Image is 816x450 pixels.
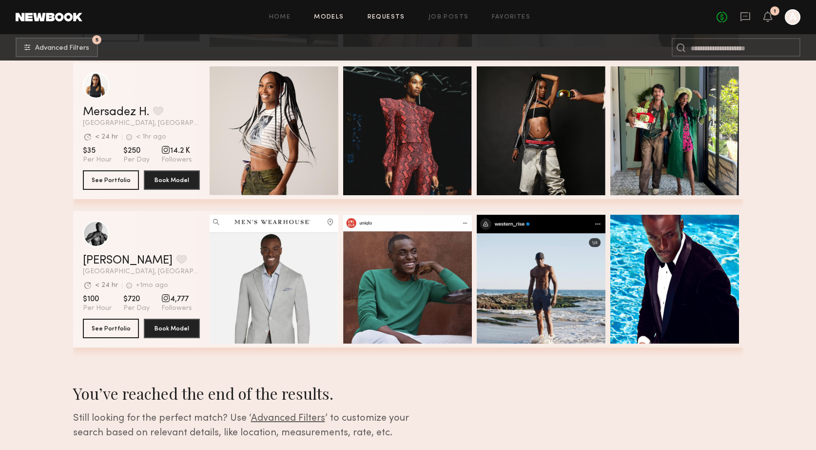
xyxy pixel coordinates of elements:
span: Followers [161,156,192,164]
a: A [785,9,800,25]
a: [PERSON_NAME] [83,255,173,266]
a: Job Posts [428,14,469,20]
button: Book Model [144,319,200,338]
div: < 1hr ago [136,134,166,141]
span: $250 [123,146,150,156]
span: $35 [83,146,112,156]
span: 5 [96,38,98,42]
div: 1 [774,9,776,14]
span: Followers [161,304,192,313]
span: 14.2 K [161,146,192,156]
button: Book Model [144,170,200,190]
div: < 24 hr [95,134,118,141]
a: Models [314,14,344,20]
button: 5Advanced Filters [16,38,98,57]
div: < 24 hr [95,282,118,289]
span: $720 [123,294,150,304]
span: Per Day [123,156,150,164]
span: $100 [83,294,112,304]
span: Per Hour [83,304,112,313]
span: [GEOGRAPHIC_DATA], [GEOGRAPHIC_DATA] [83,268,200,275]
span: Advanced Filters [35,45,89,52]
a: Home [269,14,291,20]
button: See Portfolio [83,170,139,190]
span: [GEOGRAPHIC_DATA], [GEOGRAPHIC_DATA] [83,120,200,127]
a: Favorites [492,14,530,20]
div: +1mo ago [136,282,168,289]
span: Advanced Filters [251,414,325,423]
div: You’ve reached the end of the results. [73,383,440,404]
a: Requests [368,14,405,20]
button: See Portfolio [83,319,139,338]
span: Per Hour [83,156,112,164]
span: 4,777 [161,294,192,304]
span: Per Day [123,304,150,313]
a: Mersadez H. [83,106,149,118]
